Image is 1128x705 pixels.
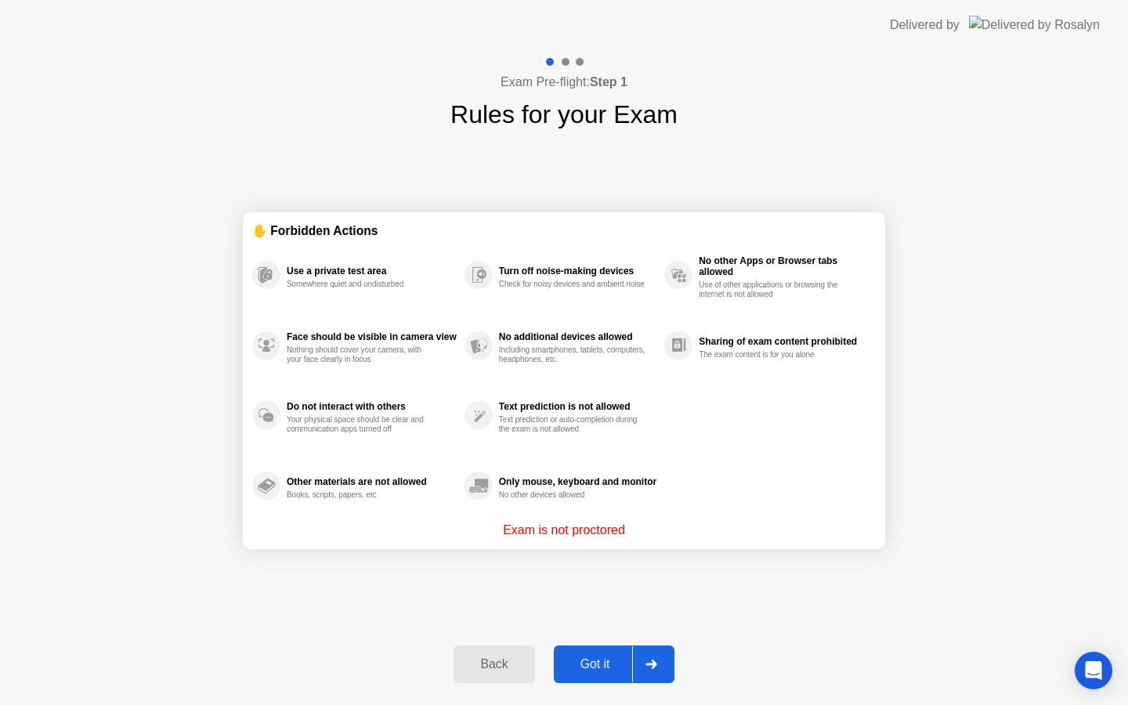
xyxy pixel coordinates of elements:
[969,16,1100,34] img: Delivered by Rosalyn
[454,645,534,683] button: Back
[501,73,627,92] h4: Exam Pre-flight:
[458,657,530,671] div: Back
[287,401,457,412] div: Do not interact with others
[554,645,674,683] button: Got it
[499,490,647,500] div: No other devices allowed
[450,96,678,133] h1: Rules for your Exam
[499,415,647,434] div: Text prediction or auto-completion during the exam is not allowed
[699,336,868,347] div: Sharing of exam content prohibited
[287,490,435,500] div: Books, scripts, papers, etc
[499,266,656,277] div: Turn off noise-making devices
[499,476,656,487] div: Only mouse, keyboard and monitor
[1075,652,1112,689] div: Open Intercom Messenger
[287,476,457,487] div: Other materials are not allowed
[559,657,632,671] div: Got it
[287,280,435,289] div: Somewhere quiet and undisturbed
[287,415,435,434] div: Your physical space should be clear and communication apps turned off
[699,280,847,299] div: Use of other applications or browsing the internet is not allowed
[287,331,457,342] div: Face should be visible in camera view
[699,350,847,360] div: The exam content is for you alone
[503,521,625,540] p: Exam is not proctored
[287,345,435,364] div: Nothing should cover your camera, with your face clearly in focus
[499,401,656,412] div: Text prediction is not allowed
[699,255,868,277] div: No other Apps or Browser tabs allowed
[252,222,876,240] div: ✋ Forbidden Actions
[287,266,457,277] div: Use a private test area
[499,331,656,342] div: No additional devices allowed
[890,16,960,34] div: Delivered by
[590,75,627,89] b: Step 1
[499,280,647,289] div: Check for noisy devices and ambient noise
[499,345,647,364] div: Including smartphones, tablets, computers, headphones, etc.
